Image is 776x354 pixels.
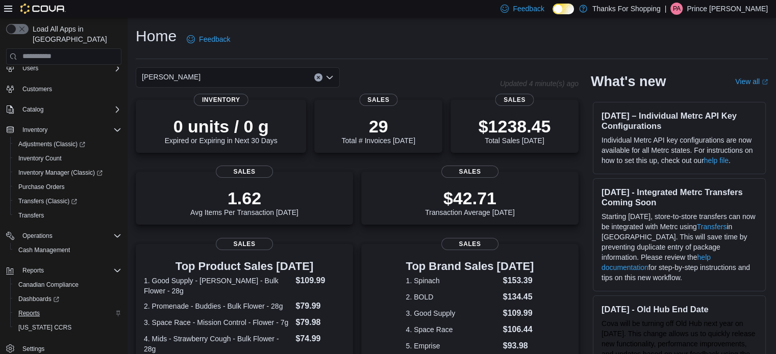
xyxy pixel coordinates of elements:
[14,321,76,334] a: [US_STATE] CCRS
[10,166,126,180] a: Inventory Manager (Classic)
[762,79,768,85] svg: External link
[406,324,499,335] dt: 4. Space Race
[602,135,757,166] p: Individual Metrc API key configurations are now available for all Metrc states. For instructions ...
[500,79,579,88] p: Updated 4 minute(s) ago
[341,116,415,145] div: Total # Invoices [DATE]
[14,167,121,179] span: Inventory Manager (Classic)
[144,334,291,354] dt: 4. Mids - Strawberry Cough - Bulk Flower - 28g
[406,260,534,273] h3: Top Brand Sales [DATE]
[14,244,74,256] a: Cash Management
[136,26,177,46] h1: Home
[503,323,534,336] dd: $106.44
[165,116,278,137] p: 0 units / 0 g
[18,154,62,162] span: Inventory Count
[14,307,44,319] a: Reports
[22,105,43,114] span: Catalog
[673,3,681,15] span: PA
[18,264,121,277] span: Reports
[18,169,103,177] span: Inventory Manager (Classic)
[14,209,48,222] a: Transfers
[14,181,121,193] span: Purchase Orders
[2,61,126,75] button: Users
[190,188,298,208] p: 1.62
[18,103,121,116] span: Catalog
[18,323,71,332] span: [US_STATE] CCRS
[18,230,121,242] span: Operations
[14,293,121,305] span: Dashboards
[513,4,544,14] span: Feedback
[18,281,79,289] span: Canadian Compliance
[22,345,44,353] span: Settings
[165,116,278,145] div: Expired or Expiring in Next 30 Days
[18,103,47,116] button: Catalog
[14,152,121,165] span: Inventory Count
[314,73,322,81] button: Clear input
[18,124,121,136] span: Inventory
[18,62,42,74] button: Users
[406,308,499,318] dt: 3. Good Supply
[14,195,81,207] a: Transfers (Classic)
[183,29,234,49] a: Feedback
[216,238,273,250] span: Sales
[10,194,126,208] a: Transfers (Classic)
[29,24,121,44] span: Load All Apps in [GEOGRAPHIC_DATA]
[553,4,574,14] input: Dark Mode
[602,211,757,283] p: Starting [DATE], store-to-store transfers can now be integrated with Metrc using in [GEOGRAPHIC_D...
[10,320,126,335] button: [US_STATE] CCRS
[14,138,121,150] span: Adjustments (Classic)
[479,116,551,145] div: Total Sales [DATE]
[326,73,334,81] button: Open list of options
[18,62,121,74] span: Users
[10,151,126,166] button: Inventory Count
[406,292,499,302] dt: 2. BOLD
[14,167,107,179] a: Inventory Manager (Classic)
[704,156,729,165] a: help file
[18,140,85,148] span: Adjustments (Classic)
[2,263,126,278] button: Reports
[2,229,126,243] button: Operations
[591,73,666,90] h2: What's new
[144,301,291,311] dt: 2. Promenade - Buddies - Bulk Flower - 28g
[14,293,63,305] a: Dashboards
[14,181,69,193] a: Purchase Orders
[22,266,44,275] span: Reports
[602,253,711,271] a: help documentation
[503,307,534,319] dd: $109.99
[406,341,499,351] dt: 5. Emprise
[22,232,53,240] span: Operations
[142,71,201,83] span: [PERSON_NAME]
[295,316,344,329] dd: $79.98
[22,85,52,93] span: Customers
[295,275,344,287] dd: $109.99
[592,3,661,15] p: Thanks For Shopping
[687,3,768,15] p: Prince [PERSON_NAME]
[735,77,768,86] a: View allExternal link
[602,187,757,207] h3: [DATE] - Integrated Metrc Transfers Coming Soon
[14,321,121,334] span: Washington CCRS
[10,306,126,320] button: Reports
[216,166,273,178] span: Sales
[670,3,683,15] div: Prince Arceo
[441,166,498,178] span: Sales
[10,180,126,194] button: Purchase Orders
[295,333,344,345] dd: $74.99
[18,230,57,242] button: Operations
[359,94,397,106] span: Sales
[144,317,291,328] dt: 3. Space Race - Mission Control - Flower - 7g
[503,275,534,287] dd: $153.39
[602,304,757,314] h3: [DATE] - Old Hub End Date
[2,123,126,137] button: Inventory
[503,340,534,352] dd: $93.98
[20,4,66,14] img: Cova
[14,138,89,150] a: Adjustments (Classic)
[14,244,121,256] span: Cash Management
[144,276,291,296] dt: 1. Good Supply - [PERSON_NAME] - Bulk Flower - 28g
[665,3,667,15] p: |
[406,276,499,286] dt: 1. Spinach
[190,188,298,216] div: Avg Items Per Transaction [DATE]
[14,279,121,291] span: Canadian Compliance
[18,183,65,191] span: Purchase Orders
[199,34,230,44] span: Feedback
[697,223,727,231] a: Transfers
[10,278,126,292] button: Canadian Compliance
